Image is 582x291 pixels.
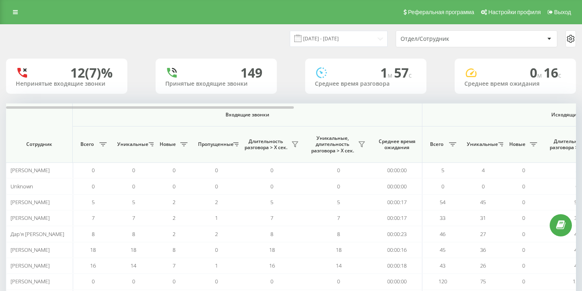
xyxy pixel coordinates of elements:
[440,214,445,221] span: 33
[480,246,486,253] span: 36
[173,262,175,269] span: 7
[372,274,422,289] td: 00:00:00
[372,178,422,194] td: 00:00:00
[11,214,50,221] span: [PERSON_NAME]
[94,112,401,118] span: Входящие звонки
[173,278,175,285] span: 0
[309,135,356,154] span: Уникальные, длительность разговора > Х сек.
[337,278,340,285] span: 0
[11,278,50,285] span: [PERSON_NAME]
[132,167,135,174] span: 0
[215,214,218,221] span: 1
[574,230,580,238] span: 46
[522,198,525,206] span: 0
[132,278,135,285] span: 0
[16,80,118,87] div: Непринятые входящие звонки
[215,230,218,238] span: 2
[574,246,580,253] span: 45
[11,230,64,238] span: Дар'я [PERSON_NAME]
[131,262,136,269] span: 14
[336,246,342,253] span: 18
[522,278,525,285] span: 0
[215,246,218,253] span: 0
[522,230,525,238] span: 0
[573,278,581,285] span: 120
[440,230,445,238] span: 46
[554,9,571,15] span: Выход
[92,214,95,221] span: 7
[13,141,65,148] span: Сотрудник
[92,183,95,190] span: 0
[380,64,394,81] span: 1
[372,258,422,274] td: 00:00:18
[482,167,485,174] span: 4
[440,246,445,253] span: 45
[488,9,541,15] span: Настройки профиля
[401,36,497,42] div: Отдел/Сотрудник
[337,198,340,206] span: 5
[269,246,275,253] span: 18
[70,65,113,80] div: 12 (7)%
[576,183,578,190] span: 0
[158,141,178,148] span: Новые
[173,198,175,206] span: 2
[482,183,485,190] span: 0
[198,141,231,148] span: Пропущенные
[11,246,50,253] span: [PERSON_NAME]
[337,183,340,190] span: 0
[480,230,486,238] span: 27
[11,183,33,190] span: Unknown
[77,141,97,148] span: Всего
[92,198,95,206] span: 5
[315,80,417,87] div: Среднее время разговора
[215,278,218,285] span: 0
[92,230,95,238] span: 8
[270,278,273,285] span: 0
[132,230,135,238] span: 8
[522,214,525,221] span: 0
[372,242,422,258] td: 00:00:16
[372,226,422,242] td: 00:00:23
[215,262,218,269] span: 1
[522,183,525,190] span: 0
[337,167,340,174] span: 0
[558,71,561,80] span: c
[537,71,544,80] span: м
[336,262,342,269] span: 14
[215,183,218,190] span: 0
[372,210,422,226] td: 00:00:17
[426,141,447,148] span: Всего
[165,80,267,87] div: Принятые входящие звонки
[440,262,445,269] span: 43
[441,167,444,174] span: 5
[378,138,416,151] span: Среднее время ожидания
[408,9,474,15] span: Реферальная программа
[11,198,50,206] span: [PERSON_NAME]
[480,278,486,285] span: 75
[337,230,340,238] span: 8
[372,194,422,210] td: 00:00:17
[132,198,135,206] span: 5
[242,138,289,151] span: Длительность разговора > Х сек.
[117,141,146,148] span: Уникальные
[132,214,135,221] span: 7
[215,198,218,206] span: 2
[480,262,486,269] span: 26
[132,183,135,190] span: 0
[544,64,561,81] span: 16
[388,71,394,80] span: м
[576,167,578,174] span: 5
[269,262,275,269] span: 16
[464,80,566,87] div: Среднее время ожидания
[270,214,273,221] span: 7
[394,64,412,81] span: 57
[480,198,486,206] span: 45
[440,198,445,206] span: 54
[467,141,496,148] span: Уникальные
[574,262,580,269] span: 43
[574,214,580,221] span: 33
[11,167,50,174] span: [PERSON_NAME]
[441,183,444,190] span: 0
[131,246,136,253] span: 18
[90,246,96,253] span: 18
